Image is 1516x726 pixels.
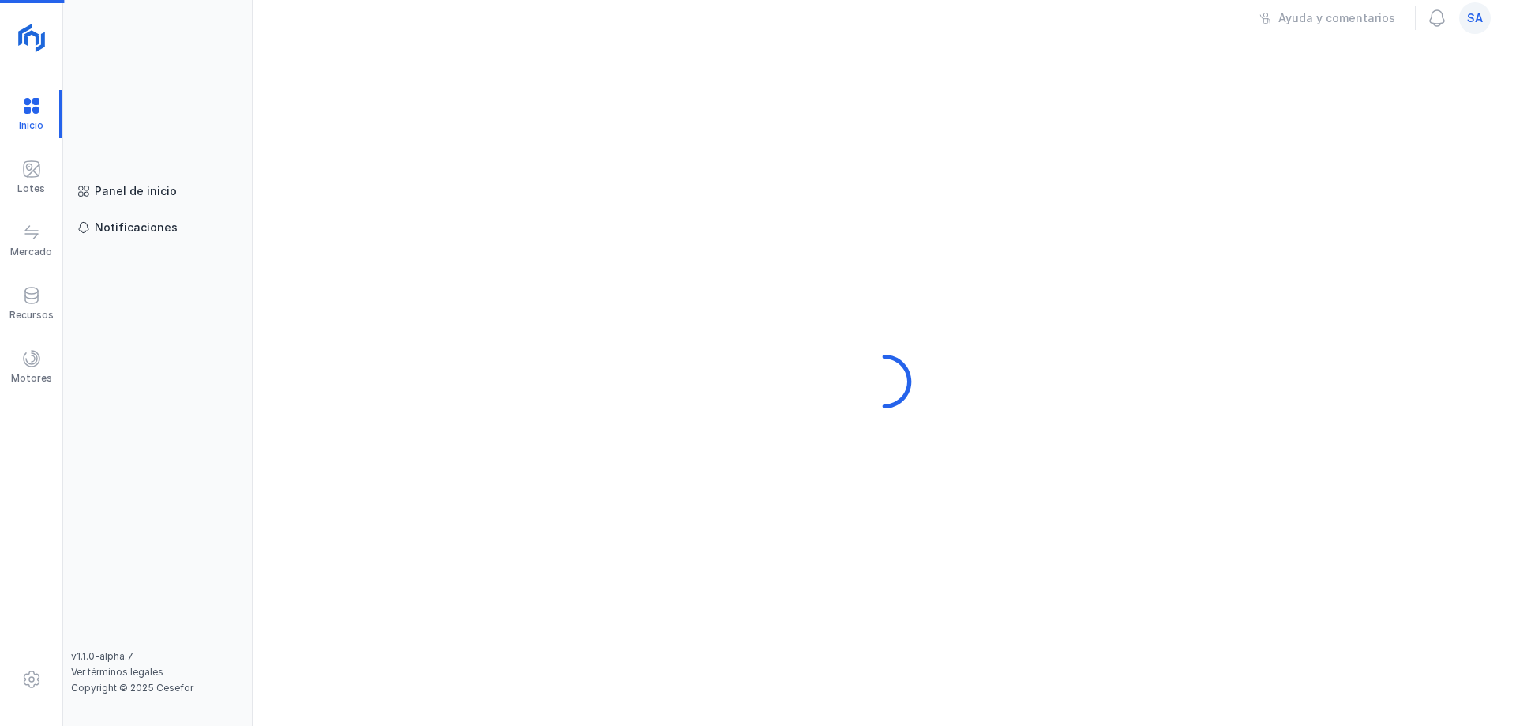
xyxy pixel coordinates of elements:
img: logoRight.svg [12,18,51,58]
div: Recursos [9,309,54,322]
a: Ver términos legales [71,666,163,678]
div: Motores [11,372,52,385]
a: Notificaciones [71,213,244,242]
div: Mercado [10,246,52,258]
a: Panel de inicio [71,177,244,205]
div: Notificaciones [95,220,178,235]
div: v1.1.0-alpha.7 [71,650,244,663]
div: Panel de inicio [95,183,177,199]
div: Lotes [17,182,45,195]
div: Ayuda y comentarios [1278,10,1395,26]
button: Ayuda y comentarios [1249,5,1405,32]
span: sa [1467,10,1483,26]
div: Copyright © 2025 Cesefor [71,682,244,694]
